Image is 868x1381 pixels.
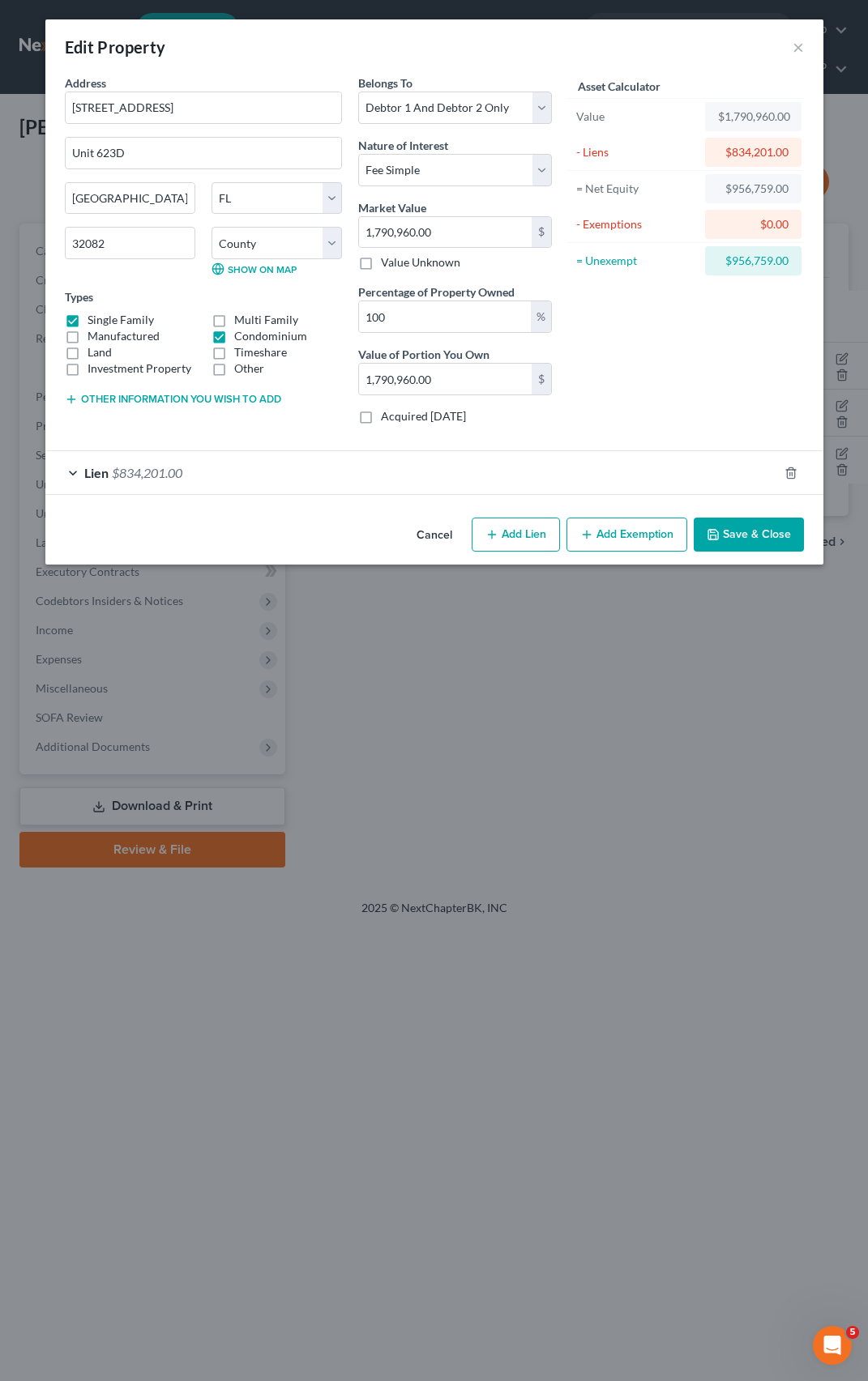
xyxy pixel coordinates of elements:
button: Add Exemption [567,518,687,552]
input: 0.00 [359,364,532,394]
div: $1,790,960.00 [718,109,789,125]
button: Other information you wish to add [65,393,281,406]
label: Multi Family [234,312,298,328]
label: Acquired [DATE] [381,408,466,424]
div: $956,759.00 [718,253,789,269]
div: Value [576,109,699,125]
button: Add Lien [472,518,560,552]
label: Land [88,344,112,360]
label: Value Unknown [381,254,460,271]
label: Manufactured [88,328,160,344]
span: $834,201.00 [112,465,182,480]
span: Address [65,76,106,90]
input: Apt, Suite, etc... [66,138,341,168]
a: Show on Map [212,262,297,275]
input: 0.00 [359,301,531,332]
span: Lien [84,465,109,480]
label: Condominium [234,328,307,344]
label: Percentage of Property Owned [358,283,515,300]
input: Enter zip... [65,227,195,259]
iframe: Intercom live chat [813,1326,852,1365]
div: $ [532,364,551,394]
input: 0.00 [359,217,532,248]
div: $834,201.00 [718,144,789,160]
div: = Unexempt [576,253,699,269]
div: % [531,301,551,332]
label: Timeshare [234,344,287,360]
div: - Exemptions [576,216,699,232]
label: Other [234,360,264,377]
div: - Liens [576,144,699,160]
span: Belongs To [358,76,413,90]
label: Nature of Interest [358,137,448,154]
div: = Net Equity [576,181,699,197]
label: Value of Portion You Own [358,346,490,363]
div: $ [532,217,551,248]
button: Cancel [404,519,465,552]
div: Edit Property [65,36,166,58]
button: Save & Close [694,518,804,552]
label: Market Value [358,199,426,216]
div: $0.00 [718,216,789,232]
label: Single Family [88,312,154,328]
label: Asset Calculator [578,78,661,95]
label: Investment Property [88,360,191,377]
input: Enter city... [66,183,195,214]
button: × [793,37,804,57]
span: 5 [846,1326,859,1339]
input: Enter address... [66,92,341,123]
label: Types [65,288,93,305]
div: $956,759.00 [718,181,789,197]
